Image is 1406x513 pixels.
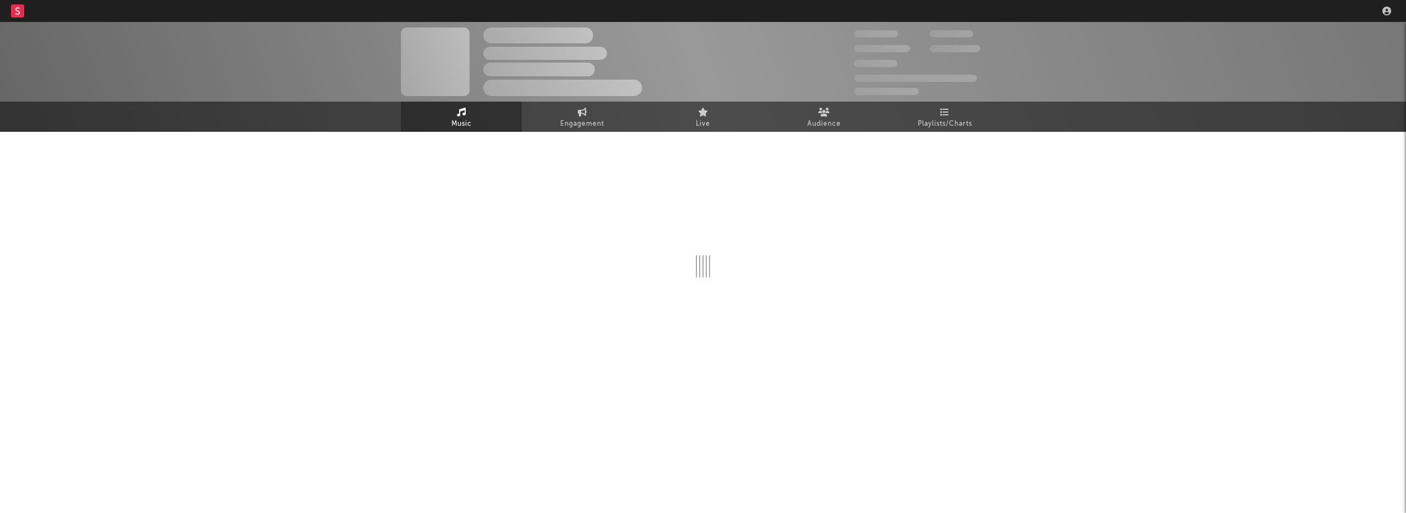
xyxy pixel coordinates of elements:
[643,102,763,132] a: Live
[854,45,910,52] span: 50,000,000
[807,118,841,131] span: Audience
[763,102,884,132] a: Audience
[884,102,1005,132] a: Playlists/Charts
[522,102,643,132] a: Engagement
[930,45,980,52] span: 1,000,000
[451,118,472,131] span: Music
[854,88,919,95] span: Jump Score: 85.0
[930,30,973,37] span: 100,000
[560,118,604,131] span: Engagement
[854,60,897,67] span: 100,000
[854,30,898,37] span: 300,000
[918,118,972,131] span: Playlists/Charts
[401,102,522,132] a: Music
[854,75,977,82] span: 50,000,000 Monthly Listeners
[696,118,710,131] span: Live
